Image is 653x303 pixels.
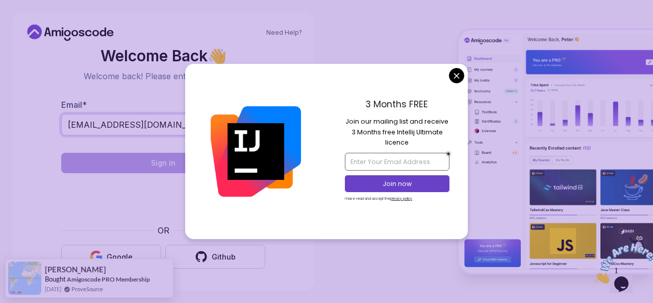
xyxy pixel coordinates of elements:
span: Bought [45,275,66,283]
button: Sign in [61,153,265,173]
div: Google [107,252,133,262]
p: OR [158,224,169,237]
button: Github [165,245,265,269]
span: 1 [4,4,8,13]
a: Need Help? [266,29,302,37]
iframe: Widget containing checkbox for hCaptcha security challenge [86,179,240,218]
span: 👋 [207,48,226,64]
img: provesource social proof notification image [8,262,41,295]
p: Welcome back! Please enter your details. [61,70,265,82]
label: Email * [61,100,87,110]
h2: Welcome Back [61,48,265,64]
span: [PERSON_NAME] [45,265,106,274]
a: Amigoscode PRO Membership [67,275,150,283]
img: Chat attention grabber [4,4,67,44]
a: Home link [24,25,116,41]
input: Enter your email [61,114,265,135]
iframe: chat widget [590,239,653,288]
div: Sign in [151,158,175,168]
div: Github [212,252,236,262]
span: [DATE] [45,285,61,293]
a: ProveSource [71,285,103,293]
img: Amigoscode Dashboard [459,30,653,272]
button: Google [61,245,161,269]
